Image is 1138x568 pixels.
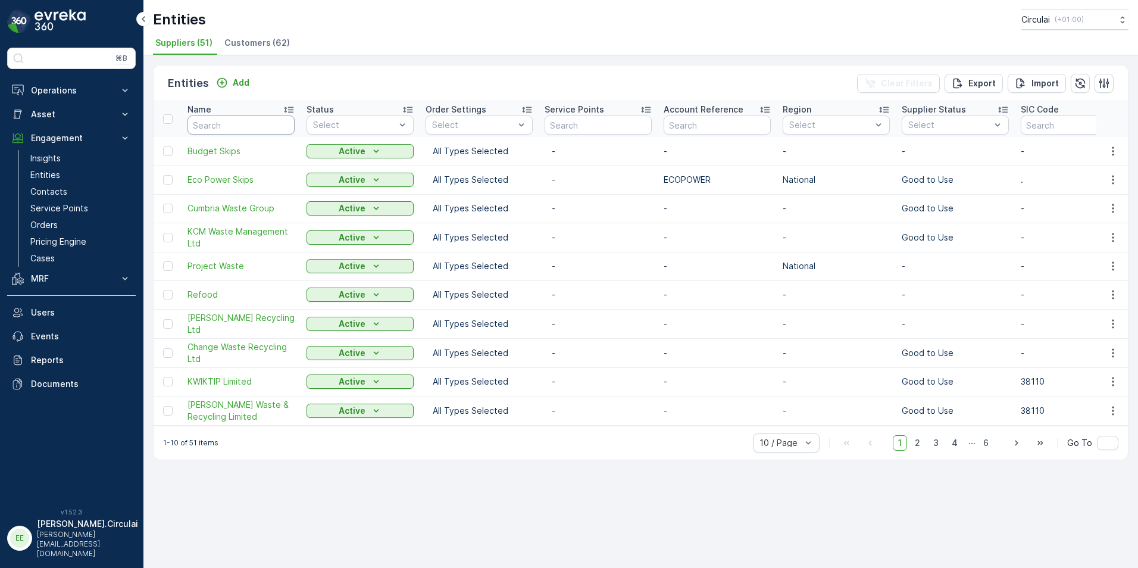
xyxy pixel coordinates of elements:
[783,318,890,330] p: -
[902,174,1009,186] p: Good to Use
[35,10,86,33] img: logo_dark-DEwI_e13.png
[664,104,743,116] p: Account Reference
[432,119,514,131] p: Select
[30,252,55,264] p: Cases
[339,260,365,272] p: Active
[233,77,249,89] p: Add
[664,318,771,330] p: -
[893,435,907,451] span: 1
[30,236,86,248] p: Pricing Engine
[339,318,365,330] p: Active
[26,217,136,233] a: Orders
[163,406,173,416] div: Toggle Row Selected
[552,318,645,330] p: -
[664,405,771,417] p: -
[7,518,136,558] button: EE[PERSON_NAME].Circulai[PERSON_NAME][EMAIL_ADDRESS][DOMAIN_NAME]
[902,260,1009,272] p: -
[187,399,295,423] a: Melton Waste & Recycling Limited
[783,289,890,301] p: -
[163,290,173,299] div: Toggle Row Selected
[187,145,295,157] span: Budget Skips
[857,74,940,93] button: Clear Filters
[153,10,206,29] p: Entities
[1021,289,1128,301] p: -
[783,232,890,244] p: -
[339,174,365,186] p: Active
[902,405,1009,417] p: Good to Use
[783,347,890,359] p: -
[187,226,295,249] a: KCM Waste Management Ltd
[902,318,1009,330] p: -
[7,372,136,396] a: Documents
[433,145,526,157] p: All Types Selected
[433,260,526,272] p: All Types Selected
[7,10,31,33] img: logo
[187,202,295,214] span: Cumbria Waste Group
[783,260,890,272] p: National
[7,126,136,150] button: Engagement
[26,183,136,200] a: Contacts
[30,186,67,198] p: Contacts
[552,376,645,388] p: -
[783,405,890,417] p: -
[968,77,996,89] p: Export
[31,132,112,144] p: Engagement
[1067,437,1092,449] span: Go To
[433,174,526,186] p: All Types Selected
[26,233,136,250] a: Pricing Engine
[163,438,218,448] p: 1-10 of 51 items
[307,404,414,418] button: Active
[664,145,771,157] p: -
[664,232,771,244] p: -
[163,348,173,358] div: Toggle Row Selected
[664,376,771,388] p: -
[307,374,414,389] button: Active
[552,202,645,214] p: -
[1008,74,1066,93] button: Import
[664,116,771,135] input: Search
[552,289,645,301] p: -
[783,202,890,214] p: -
[307,288,414,302] button: Active
[433,202,526,214] p: All Types Selected
[902,104,966,116] p: Supplier Status
[1021,145,1128,157] p: -
[7,348,136,372] a: Reports
[26,250,136,267] a: Cases
[426,104,486,116] p: Order Settings
[545,104,604,116] p: Service Points
[664,289,771,301] p: -
[224,37,290,49] span: Customers (62)
[307,201,414,216] button: Active
[928,435,944,451] span: 3
[30,202,88,214] p: Service Points
[7,267,136,291] button: MRF
[155,37,212,49] span: Suppliers (51)
[37,530,138,558] p: [PERSON_NAME][EMAIL_ADDRESS][DOMAIN_NAME]
[552,232,645,244] p: -
[31,307,131,319] p: Users
[187,341,295,365] span: Change Waste Recycling Ltd
[187,260,295,272] a: Project Waste
[307,259,414,273] button: Active
[902,232,1009,244] p: Good to Use
[187,376,295,388] a: KWIKTIP Limited
[7,79,136,102] button: Operations
[31,273,112,285] p: MRF
[1021,116,1128,135] input: Search
[433,347,526,359] p: All Types Selected
[163,377,173,386] div: Toggle Row Selected
[433,376,526,388] p: All Types Selected
[433,232,526,244] p: All Types Selected
[187,289,295,301] a: Refood
[946,435,963,451] span: 4
[664,347,771,359] p: -
[7,301,136,324] a: Users
[26,150,136,167] a: Insights
[115,54,127,63] p: ⌘B
[187,174,295,186] a: Eco Power Skips
[1021,376,1128,388] p: 38110
[30,219,58,231] p: Orders
[783,145,890,157] p: -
